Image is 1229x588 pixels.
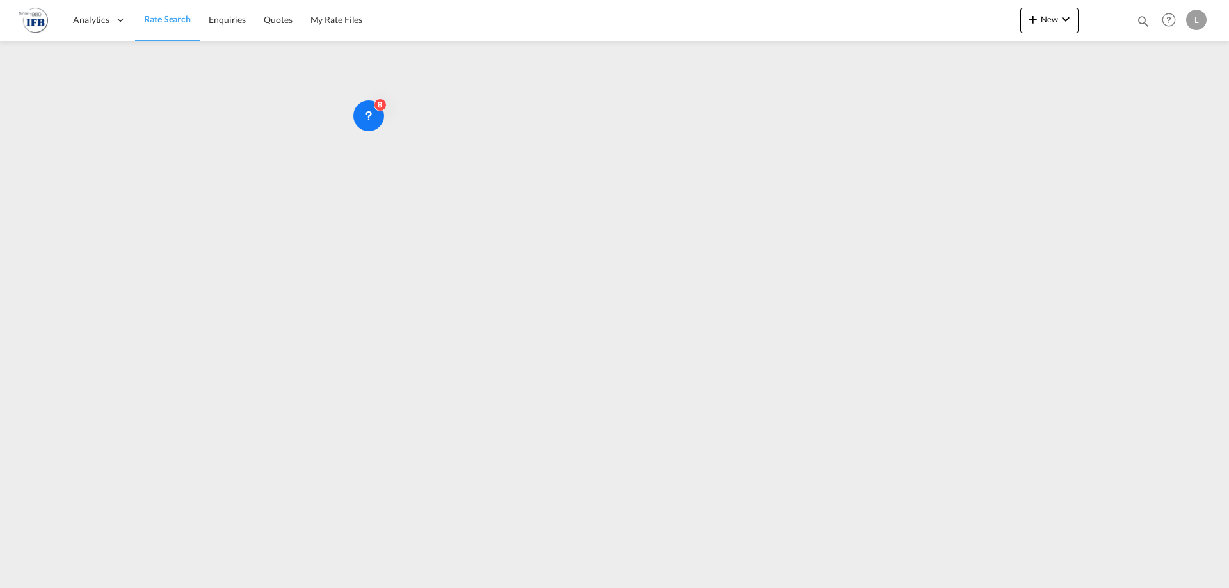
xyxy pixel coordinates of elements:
[310,14,363,25] span: My Rate Files
[1025,12,1041,27] md-icon: icon-plus 400-fg
[1158,9,1180,31] span: Help
[1020,8,1079,33] button: icon-plus 400-fgNewicon-chevron-down
[1058,12,1073,27] md-icon: icon-chevron-down
[144,13,191,24] span: Rate Search
[1025,14,1073,24] span: New
[264,14,292,25] span: Quotes
[1158,9,1186,32] div: Help
[1186,10,1207,30] div: L
[209,14,246,25] span: Enquiries
[73,13,109,26] span: Analytics
[1136,14,1150,33] div: icon-magnify
[19,6,48,35] img: de31bbe0256b11eebba44b54815f083d.png
[1136,14,1150,28] md-icon: icon-magnify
